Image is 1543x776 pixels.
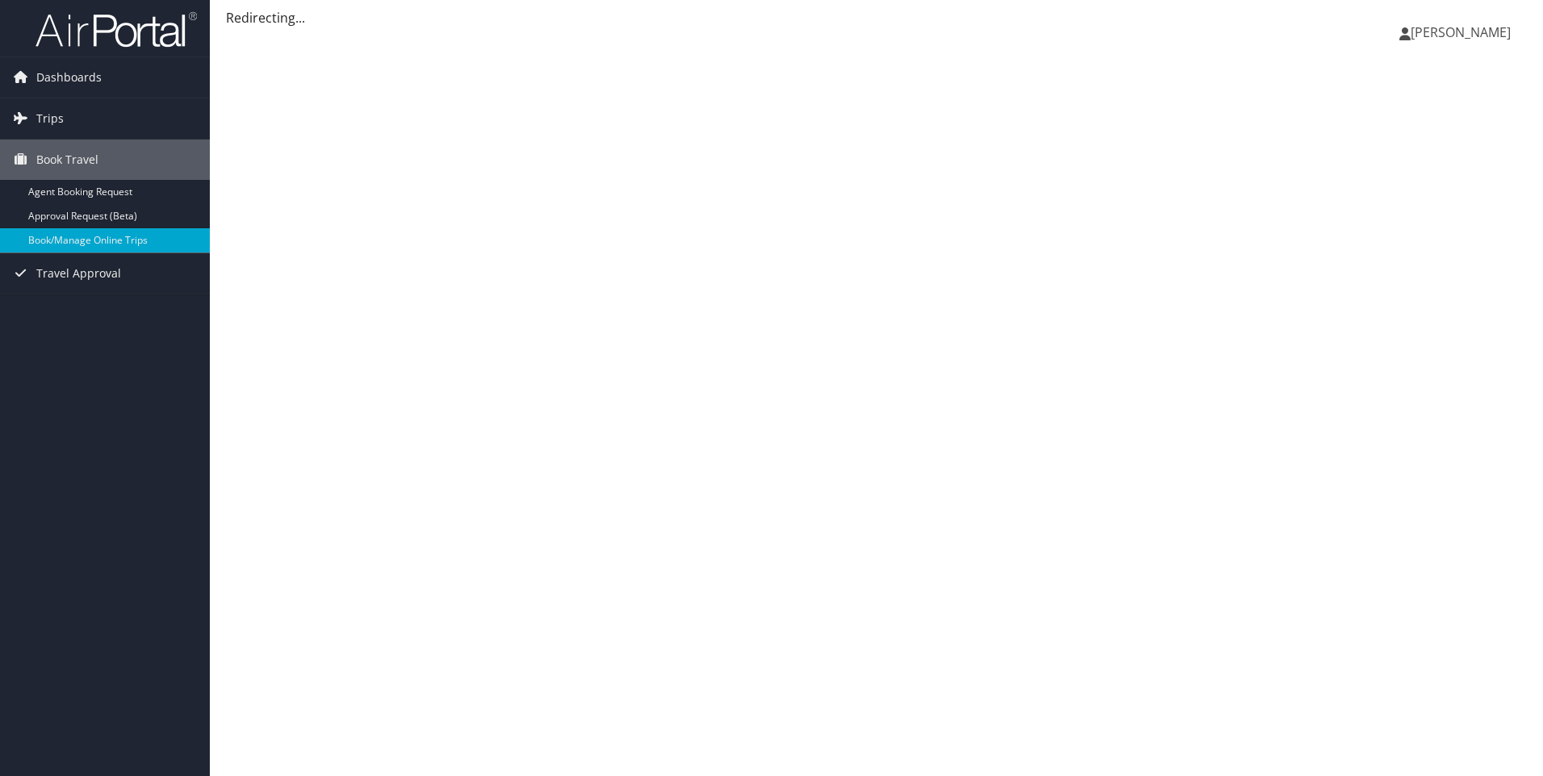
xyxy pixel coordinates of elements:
[36,98,64,139] span: Trips
[1411,23,1511,41] span: [PERSON_NAME]
[36,140,98,180] span: Book Travel
[226,8,1527,27] div: Redirecting...
[36,10,197,48] img: airportal-logo.png
[36,253,121,294] span: Travel Approval
[1399,8,1527,56] a: [PERSON_NAME]
[36,57,102,98] span: Dashboards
